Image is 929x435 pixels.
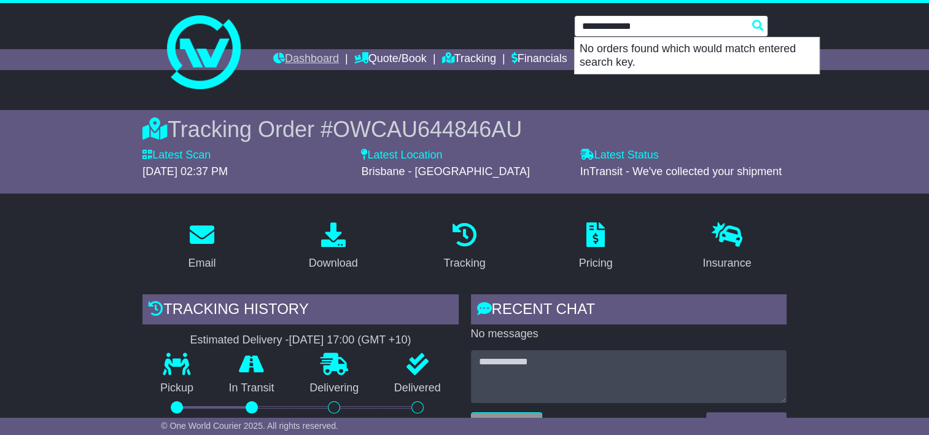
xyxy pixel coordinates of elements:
[211,382,292,395] p: In Transit
[471,327,787,341] p: No messages
[361,165,529,178] span: Brisbane - [GEOGRAPHIC_DATA]
[706,412,787,434] button: Send a Message
[273,49,339,70] a: Dashboard
[694,218,759,276] a: Insurance
[376,382,459,395] p: Delivered
[579,255,613,272] div: Pricing
[361,149,442,162] label: Latest Location
[142,334,458,347] div: Estimated Delivery -
[354,49,427,70] a: Quote/Book
[511,49,567,70] a: Financials
[289,334,411,347] div: [DATE] 17:00 (GMT +10)
[443,255,485,272] div: Tracking
[441,49,496,70] a: Tracking
[181,218,224,276] a: Email
[142,149,211,162] label: Latest Scan
[142,294,458,327] div: Tracking history
[435,218,493,276] a: Tracking
[702,255,751,272] div: Insurance
[142,116,787,143] div: Tracking Order #
[471,294,787,327] div: RECENT CHAT
[161,421,338,431] span: © One World Courier 2025. All rights reserved.
[333,117,522,142] span: OWCAU644846AU
[189,255,216,272] div: Email
[292,382,376,395] p: Delivering
[571,218,621,276] a: Pricing
[580,165,782,178] span: InTransit - We've collected your shipment
[309,255,358,272] div: Download
[142,382,211,395] p: Pickup
[575,37,819,74] p: No orders found which would match entered search key.
[580,149,659,162] label: Latest Status
[142,165,228,178] span: [DATE] 02:37 PM
[301,218,366,276] a: Download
